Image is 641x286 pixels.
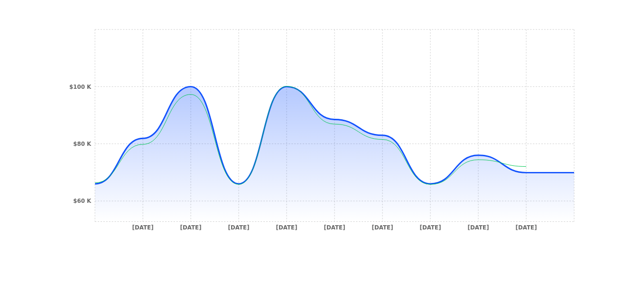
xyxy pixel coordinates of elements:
[132,224,154,231] tspan: [DATE]
[276,224,297,231] tspan: [DATE]
[180,224,202,231] tspan: [DATE]
[228,224,250,231] tspan: [DATE]
[372,224,393,231] tspan: [DATE]
[420,224,441,231] tspan: [DATE]
[324,224,345,231] tspan: [DATE]
[468,224,489,231] tspan: [DATE]
[73,198,92,204] tspan: $60 K
[516,224,537,231] tspan: [DATE]
[69,84,92,90] tspan: $100 K
[73,141,92,147] tspan: $80 K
